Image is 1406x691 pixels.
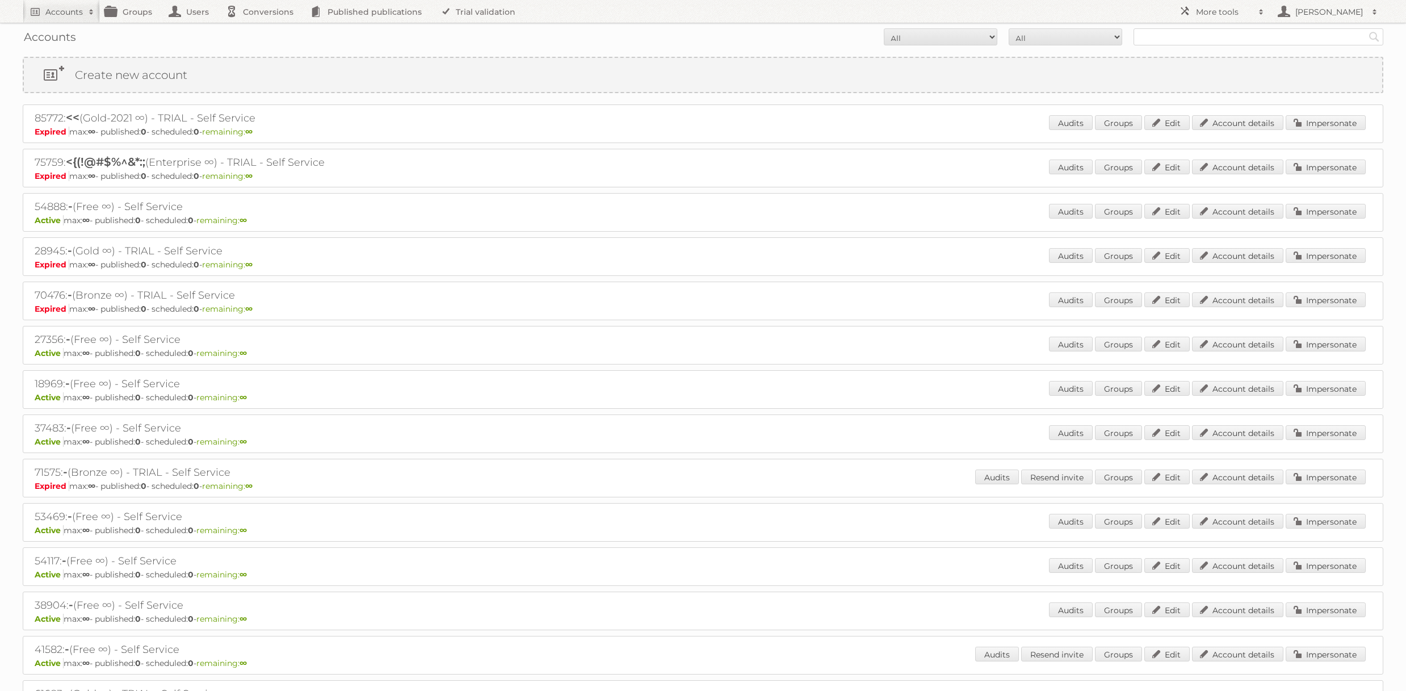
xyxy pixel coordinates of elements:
[1095,115,1142,130] a: Groups
[35,332,432,347] h2: 27356: (Free ∞) - Self Service
[1192,160,1283,174] a: Account details
[1144,160,1190,174] a: Edit
[1286,425,1366,440] a: Impersonate
[194,481,199,491] strong: 0
[1192,602,1283,617] a: Account details
[1095,248,1142,263] a: Groups
[88,304,95,314] strong: ∞
[35,525,1371,535] p: max: - published: - scheduled: -
[35,127,69,137] span: Expired
[1192,337,1283,351] a: Account details
[135,392,141,403] strong: 0
[35,481,1371,491] p: max: - published: - scheduled: -
[202,127,253,137] span: remaining:
[141,304,146,314] strong: 0
[196,658,247,668] span: remaining:
[24,58,1382,92] a: Create new account
[88,171,95,181] strong: ∞
[202,481,253,491] span: remaining:
[141,127,146,137] strong: 0
[35,569,64,580] span: Active
[202,171,253,181] span: remaining:
[1192,514,1283,529] a: Account details
[135,525,141,535] strong: 0
[1049,337,1093,351] a: Audits
[66,111,79,124] span: <<
[1021,647,1093,661] a: Resend invite
[188,215,194,225] strong: 0
[1192,248,1283,263] a: Account details
[1286,602,1366,617] a: Impersonate
[135,348,141,358] strong: 0
[240,614,247,624] strong: ∞
[1049,602,1093,617] a: Audits
[194,259,199,270] strong: 0
[35,304,69,314] span: Expired
[1049,425,1093,440] a: Audits
[1049,381,1093,396] a: Audits
[141,259,146,270] strong: 0
[35,642,432,657] h2: 41582: (Free ∞) - Self Service
[1196,6,1253,18] h2: More tools
[35,127,1371,137] p: max: - published: - scheduled: -
[1286,337,1366,351] a: Impersonate
[68,509,72,523] span: -
[245,304,253,314] strong: ∞
[88,127,95,137] strong: ∞
[1095,602,1142,617] a: Groups
[1095,470,1142,484] a: Groups
[35,614,1371,624] p: max: - published: - scheduled: -
[1192,115,1283,130] a: Account details
[35,304,1371,314] p: max: - published: - scheduled: -
[35,215,1371,225] p: max: - published: - scheduled: -
[245,171,253,181] strong: ∞
[1286,381,1366,396] a: Impersonate
[35,392,64,403] span: Active
[1095,647,1142,661] a: Groups
[35,244,432,258] h2: 28945: (Gold ∞) - TRIAL - Self Service
[141,171,146,181] strong: 0
[35,598,432,613] h2: 38904: (Free ∞) - Self Service
[1192,647,1283,661] a: Account details
[1366,28,1383,45] input: Search
[35,111,432,125] h2: 85772: (Gold-2021 ∞) - TRIAL - Self Service
[65,642,69,656] span: -
[68,199,73,213] span: -
[1049,514,1093,529] a: Audits
[188,614,194,624] strong: 0
[141,481,146,491] strong: 0
[82,525,90,535] strong: ∞
[194,171,199,181] strong: 0
[196,614,247,624] span: remaining:
[35,376,432,391] h2: 18969: (Free ∞) - Self Service
[240,525,247,535] strong: ∞
[1021,470,1093,484] a: Resend invite
[1049,248,1093,263] a: Audits
[1192,558,1283,573] a: Account details
[1286,647,1366,661] a: Impersonate
[196,525,247,535] span: remaining:
[245,481,253,491] strong: ∞
[240,392,247,403] strong: ∞
[35,392,1371,403] p: max: - published: - scheduled: -
[35,199,432,214] h2: 54888: (Free ∞) - Self Service
[1144,292,1190,307] a: Edit
[65,376,70,390] span: -
[1095,514,1142,529] a: Groups
[82,437,90,447] strong: ∞
[188,569,194,580] strong: 0
[1286,204,1366,219] a: Impersonate
[1095,160,1142,174] a: Groups
[35,215,64,225] span: Active
[975,470,1019,484] a: Audits
[1286,470,1366,484] a: Impersonate
[188,658,194,668] strong: 0
[1292,6,1366,18] h2: [PERSON_NAME]
[135,614,141,624] strong: 0
[35,288,432,303] h2: 70476: (Bronze ∞) - TRIAL - Self Service
[1286,514,1366,529] a: Impersonate
[68,288,72,301] span: -
[1192,425,1283,440] a: Account details
[35,509,432,524] h2: 53469: (Free ∞) - Self Service
[35,437,64,447] span: Active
